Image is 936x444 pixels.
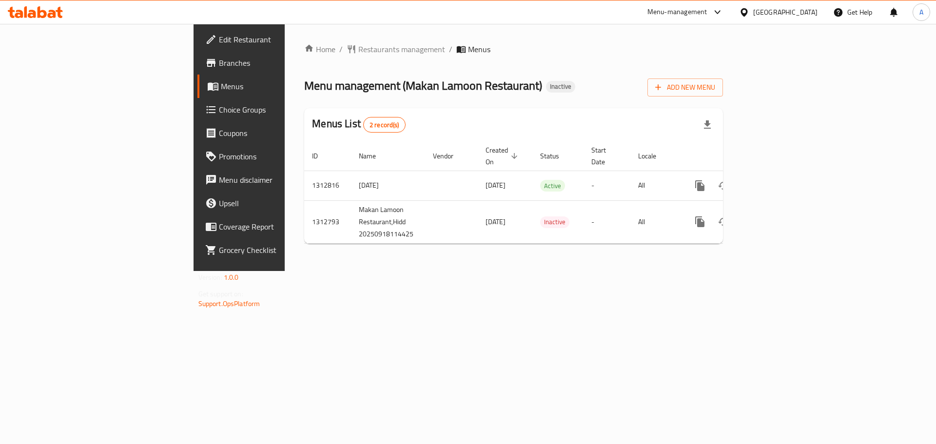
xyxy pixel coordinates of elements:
a: Branches [197,51,350,75]
a: Promotions [197,145,350,168]
span: Active [540,180,565,192]
th: Actions [681,141,790,171]
span: Inactive [546,82,575,91]
div: Total records count [363,117,406,133]
span: Menus [468,43,490,55]
span: Name [359,150,389,162]
a: Menus [197,75,350,98]
button: more [688,174,712,197]
span: [DATE] [486,215,506,228]
a: Grocery Checklist [197,238,350,262]
a: Restaurants management [347,43,445,55]
span: ID [312,150,331,162]
span: Branches [219,57,342,69]
td: All [630,200,681,243]
a: Support.OpsPlatform [198,297,260,310]
span: Upsell [219,197,342,209]
div: Menu-management [647,6,707,18]
a: Coverage Report [197,215,350,238]
a: Edit Restaurant [197,28,350,51]
span: Promotions [219,151,342,162]
span: Coverage Report [219,221,342,232]
td: [DATE] [351,171,425,200]
button: more [688,210,712,233]
span: [DATE] [486,179,506,192]
h2: Menus List [312,116,405,133]
li: / [449,43,452,55]
span: Grocery Checklist [219,244,342,256]
td: - [584,200,630,243]
a: Choice Groups [197,98,350,121]
span: Add New Menu [655,81,715,94]
span: Menus [221,80,342,92]
span: Start Date [591,144,619,168]
span: Vendor [433,150,466,162]
div: Inactive [546,81,575,93]
td: Makan Lamoon Restaurant,Hidd 20250918114425 [351,200,425,243]
a: Upsell [197,192,350,215]
span: Inactive [540,216,569,228]
span: Edit Restaurant [219,34,342,45]
div: [GEOGRAPHIC_DATA] [753,7,818,18]
span: Version: [198,271,222,284]
a: Coupons [197,121,350,145]
span: Coupons [219,127,342,139]
span: Menu disclaimer [219,174,342,186]
table: enhanced table [304,141,790,244]
button: Add New Menu [647,78,723,97]
span: A [919,7,923,18]
td: All [630,171,681,200]
span: Created On [486,144,521,168]
td: - [584,171,630,200]
div: Export file [696,113,719,136]
span: 1.0.0 [224,271,239,284]
a: Menu disclaimer [197,168,350,192]
button: Change Status [712,210,735,233]
span: 2 record(s) [364,120,405,130]
span: Get support on: [198,288,243,300]
span: Choice Groups [219,104,342,116]
span: Locale [638,150,669,162]
button: Change Status [712,174,735,197]
span: Status [540,150,572,162]
span: Menu management ( Makan Lamoon Restaurant ) [304,75,542,97]
nav: breadcrumb [304,43,723,55]
span: Restaurants management [358,43,445,55]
